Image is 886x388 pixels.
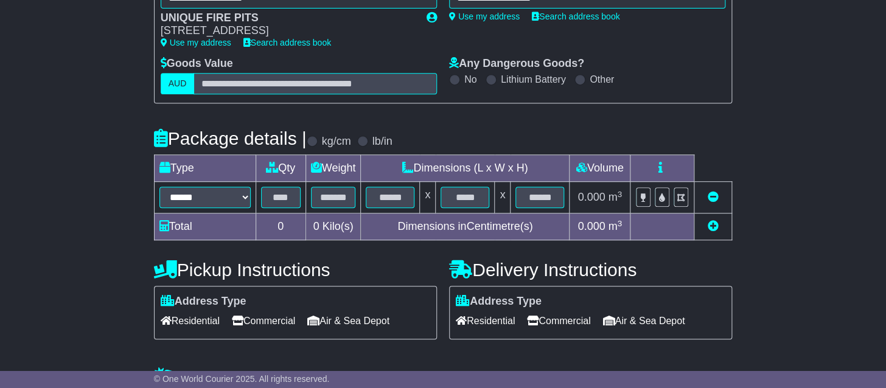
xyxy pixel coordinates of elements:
[154,128,307,148] h4: Package details |
[603,311,685,330] span: Air & Sea Depot
[708,191,719,203] a: Remove this item
[577,220,605,232] span: 0.000
[449,260,732,280] h4: Delivery Instructions
[161,12,414,25] div: UNIQUE FIRE PITS
[161,24,414,38] div: [STREET_ADDRESS]
[527,311,590,330] span: Commercial
[617,190,622,199] sup: 3
[608,191,622,203] span: m
[161,311,220,330] span: Residential
[154,260,437,280] h4: Pickup Instructions
[322,135,351,148] label: kg/cm
[590,74,614,85] label: Other
[305,155,361,182] td: Weight
[361,213,570,240] td: Dimensions in Centimetre(s)
[305,213,361,240] td: Kilo(s)
[456,311,515,330] span: Residential
[161,57,233,71] label: Goods Value
[256,155,305,182] td: Qty
[256,213,305,240] td: 0
[570,155,630,182] td: Volume
[243,38,331,47] a: Search address book
[161,295,246,308] label: Address Type
[161,73,195,94] label: AUD
[161,38,231,47] a: Use my address
[449,12,520,21] a: Use my address
[154,213,256,240] td: Total
[464,74,476,85] label: No
[372,135,392,148] label: lb/in
[532,12,619,21] a: Search address book
[154,367,733,387] h4: Warranty & Insurance
[307,311,389,330] span: Air & Sea Depot
[154,155,256,182] td: Type
[708,220,719,232] a: Add new item
[420,182,436,213] td: x
[154,374,330,384] span: © One World Courier 2025. All rights reserved.
[608,220,622,232] span: m
[361,155,570,182] td: Dimensions (L x W x H)
[501,74,566,85] label: Lithium Battery
[313,220,319,232] span: 0
[617,219,622,228] sup: 3
[495,182,511,213] td: x
[577,191,605,203] span: 0.000
[232,311,295,330] span: Commercial
[456,295,542,308] label: Address Type
[449,57,584,71] label: Any Dangerous Goods?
